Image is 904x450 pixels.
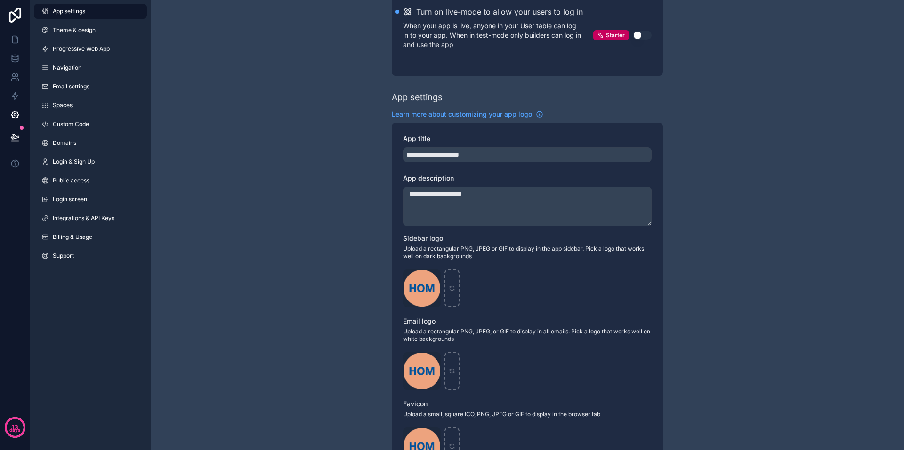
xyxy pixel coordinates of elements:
span: Support [53,252,74,260]
a: Navigation [34,60,147,75]
a: Integrations & API Keys [34,211,147,226]
a: Email settings [34,79,147,94]
span: Theme & design [53,26,96,34]
a: Progressive Web App [34,41,147,56]
a: Spaces [34,98,147,113]
a: Billing & Usage [34,229,147,245]
span: Email logo [403,317,436,325]
p: 13 [11,423,18,432]
span: Starter [606,32,625,39]
span: Custom Code [53,120,89,128]
span: Login & Sign Up [53,158,95,166]
span: Upload a rectangular PNG, JPEG or GIF to display in the app sidebar. Pick a logo that works well ... [403,245,652,260]
span: App title [403,134,430,142]
a: Login & Sign Up [34,154,147,169]
span: Navigation [53,64,81,71]
span: Favicon [403,400,428,408]
span: App settings [53,8,85,15]
a: App settings [34,4,147,19]
a: Custom Code [34,117,147,132]
span: Login screen [53,196,87,203]
span: Billing & Usage [53,233,92,241]
span: Learn more about customizing your app logo [392,110,532,119]
a: Learn more about customizing your app logo [392,110,543,119]
a: Login screen [34,192,147,207]
div: App settings [392,91,443,104]
span: Public access [53,177,89,184]
a: Public access [34,173,147,188]
p: When your app is live, anyone in your User table can log in to your app. When in test-mode only b... [403,21,593,49]
h2: Turn on live-mode to allow your users to log in [416,6,583,17]
a: Theme & design [34,23,147,38]
span: Upload a small, square ICO, PNG, JPEG or GIF to display in the browser tab [403,411,652,418]
span: Spaces [53,102,73,109]
span: Email settings [53,83,89,90]
span: Upload a rectangular PNG, JPEG, or GIF to display in all emails. Pick a logo that works well on w... [403,328,652,343]
span: App description [403,174,454,182]
span: Integrations & API Keys [53,214,114,222]
span: Sidebar logo [403,234,443,242]
p: days [9,426,21,434]
span: Progressive Web App [53,45,110,53]
a: Support [34,248,147,263]
a: Domains [34,135,147,150]
span: Domains [53,139,76,147]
